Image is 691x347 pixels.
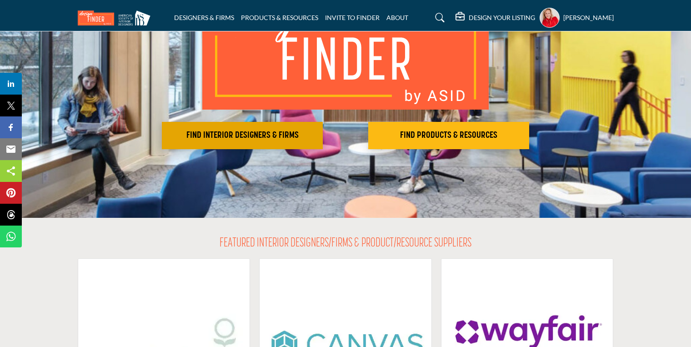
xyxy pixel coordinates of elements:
a: DESIGNERS & FIRMS [174,14,234,21]
h2: FIND INTERIOR DESIGNERS & FIRMS [165,130,320,141]
a: PRODUCTS & RESOURCES [241,14,318,21]
a: INVITE TO FINDER [325,14,380,21]
h5: [PERSON_NAME] [563,13,614,22]
h2: FIND PRODUCTS & RESOURCES [371,130,526,141]
img: Site Logo [78,10,155,25]
div: DESIGN YOUR LISTING [456,12,535,23]
h5: DESIGN YOUR LISTING [469,14,535,22]
button: FIND INTERIOR DESIGNERS & FIRMS [162,122,323,149]
button: FIND PRODUCTS & RESOURCES [368,122,529,149]
a: Search [426,10,451,25]
a: ABOUT [386,14,408,21]
h2: FEATURED INTERIOR DESIGNERS/FIRMS & PRODUCT/RESOURCE SUPPLIERS [220,236,471,251]
button: Show hide supplier dropdown [540,8,560,28]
